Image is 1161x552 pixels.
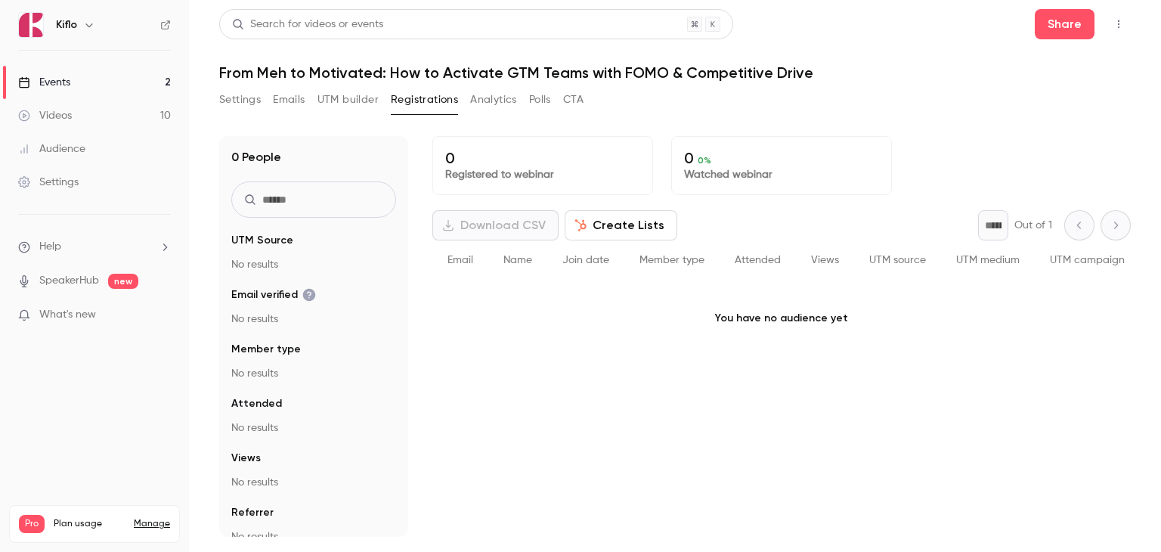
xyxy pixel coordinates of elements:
p: No results [231,312,396,327]
button: Settings [219,88,261,112]
li: help-dropdown-opener [18,239,171,255]
p: No results [231,257,396,272]
p: No results [231,475,396,490]
button: Polls [529,88,551,112]
span: Attended [231,396,282,411]
img: Kiflo [19,13,43,37]
span: Name [503,255,532,265]
span: What's new [39,307,96,323]
p: Registered to webinar [445,167,640,182]
p: 0 [684,149,879,167]
span: UTM campaign [1050,255,1125,265]
button: Registrations [391,88,458,112]
button: Share [1035,9,1094,39]
button: UTM builder [317,88,379,112]
button: Emails [273,88,305,112]
p: No results [231,529,396,544]
span: UTM source [869,255,926,265]
a: Manage [134,518,170,530]
span: Email verified [231,287,316,302]
p: Out of 1 [1014,218,1052,233]
iframe: Noticeable Trigger [153,309,171,322]
div: Search for videos or events [232,17,383,33]
span: Pro [19,515,45,533]
p: No results [231,420,396,436]
span: 0 % [698,155,711,166]
span: Member type [231,342,301,357]
div: Settings [18,175,79,190]
span: Views [811,255,839,265]
button: Create Lists [565,210,677,240]
button: CTA [563,88,584,112]
span: Join date [562,255,609,265]
span: UTM Source [231,233,293,248]
h1: 0 People [231,148,281,166]
span: UTM medium [956,255,1020,265]
p: 0 [445,149,640,167]
div: Audience [18,141,85,157]
span: Plan usage [54,518,125,530]
section: facet-groups [231,233,396,544]
p: Watched webinar [684,167,879,182]
span: Views [231,451,261,466]
div: Videos [18,108,72,123]
span: Member type [639,255,704,265]
span: Help [39,239,61,255]
p: You have no audience yet [432,281,1131,356]
h1: From Meh to Motivated: How to Activate GTM Teams with FOMO & Competitive Drive [219,64,1131,82]
span: Email [447,255,473,265]
div: Events [18,75,70,90]
span: new [108,274,138,289]
button: Analytics [470,88,517,112]
h6: Kiflo [56,17,77,33]
span: Attended [735,255,781,265]
p: No results [231,366,396,381]
span: Referrer [231,505,274,520]
a: SpeakerHub [39,273,99,289]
